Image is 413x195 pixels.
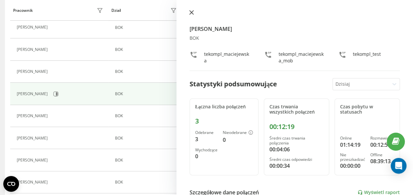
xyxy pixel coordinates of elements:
div: [PERSON_NAME] [17,92,49,96]
div: Czas trwania wszystkich połączeń [269,104,324,115]
div: 00:00:00 [340,162,365,170]
div: tekompl_maciejewska_mob [279,51,326,64]
div: 0 [195,152,218,160]
div: Odebrane [195,130,218,135]
div: 01:14:19 [340,141,365,149]
div: Średni czas odpowiedzi [269,157,324,162]
div: [PERSON_NAME] [17,25,49,30]
div: Open Intercom Messenger [391,158,406,174]
div: 3 [195,117,253,125]
div: Łączna liczba połączeń [195,104,253,110]
div: [PERSON_NAME] [17,114,49,118]
div: BOK [115,25,178,30]
div: tekompl_maciejewska [204,51,251,64]
div: 00:12:19 [269,123,324,131]
div: 00:12:55 [370,141,394,149]
div: 0 [223,136,253,144]
h4: [PERSON_NAME] [190,25,400,33]
div: [PERSON_NAME] [17,158,49,162]
div: Średni czas trwania połączenia [269,136,324,145]
div: 08:39:13 [370,157,394,165]
div: [PERSON_NAME] [17,69,49,74]
div: Online [340,136,365,141]
div: [PERSON_NAME] [17,180,49,184]
div: 00:04:06 [269,145,324,153]
div: 3 [195,135,218,143]
div: BOK [115,114,178,118]
div: BOK [115,136,178,141]
div: Nie przeszkadzać [340,153,365,162]
div: Rozmawia [370,136,394,141]
div: Offline [370,153,394,157]
div: BOK [115,69,178,74]
div: Statystyki podsumowujące [190,79,277,89]
button: Open CMP widget [3,176,19,192]
div: [PERSON_NAME] [17,47,49,52]
div: BOK [115,180,178,184]
div: BOK [190,35,400,41]
div: Wychodzące [195,148,218,152]
div: Dział [111,8,121,13]
div: Pracownik [13,8,33,13]
div: Czas pobytu w statusach [340,104,394,115]
div: tekompl_test [353,51,381,64]
div: BOK [115,47,178,52]
div: BOK [115,92,178,96]
div: Nieodebrane [223,130,253,136]
div: [PERSON_NAME] [17,136,49,141]
div: 00:00:34 [269,162,324,170]
div: BOK [115,158,178,162]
